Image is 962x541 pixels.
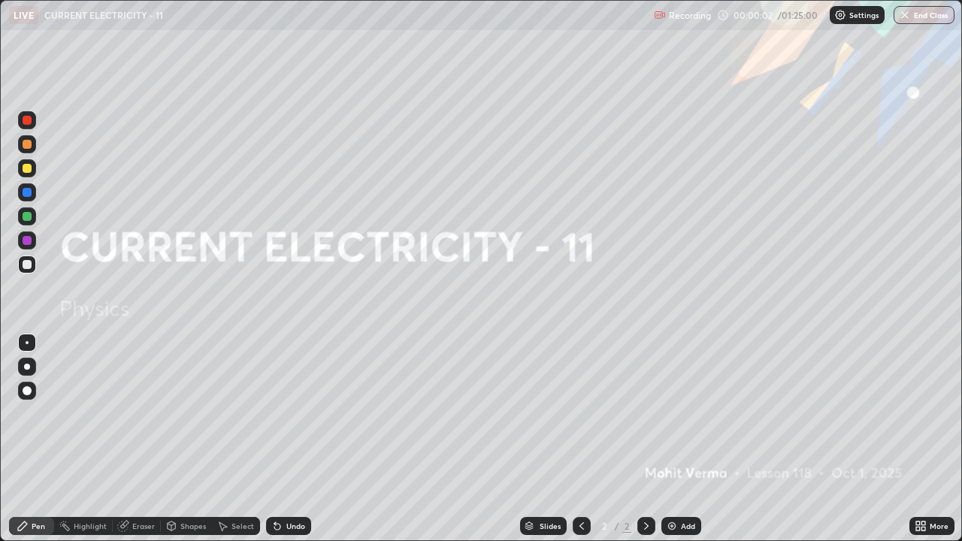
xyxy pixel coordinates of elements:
img: add-slide-button [666,520,678,532]
p: Recording [669,10,711,21]
img: class-settings-icons [834,9,846,21]
p: CURRENT ELECTRICITY - 11 [44,9,163,21]
img: end-class-cross [899,9,911,21]
div: Shapes [180,522,206,530]
button: End Class [894,6,954,24]
div: Slides [540,522,561,530]
div: More [930,522,948,530]
div: 2 [597,521,612,530]
div: Highlight [74,522,107,530]
div: 2 [622,519,631,533]
div: Select [231,522,254,530]
img: recording.375f2c34.svg [654,9,666,21]
p: LIVE [14,9,34,21]
div: Undo [286,522,305,530]
div: Eraser [132,522,155,530]
p: Settings [849,11,879,19]
div: Pen [32,522,45,530]
div: Add [681,522,695,530]
div: / [615,521,619,530]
